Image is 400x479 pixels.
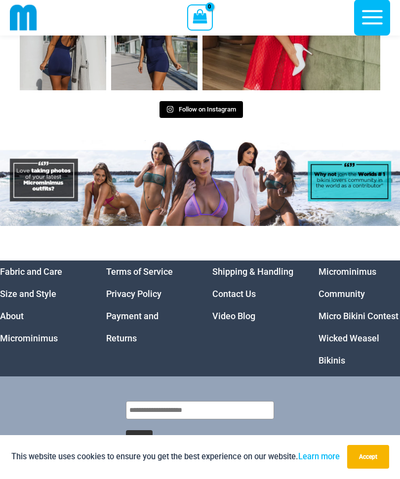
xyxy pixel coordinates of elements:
img: cropped mm emblem [10,4,37,32]
a: View Shopping Cart, empty [187,5,212,31]
a: Instagram Follow on Instagram [160,102,243,118]
p: This website uses cookies to ensure you get the best experience on our website. [11,450,340,464]
aside: Footer Widget 3 [212,261,294,328]
aside: Footer Widget 2 [106,261,188,350]
a: Terms of Service [106,267,173,277]
nav: Menu [319,261,400,372]
aside: Footer Widget 4 [319,261,400,372]
nav: Menu [212,261,294,328]
a: Micro Bikini Contest [319,311,399,322]
svg: Instagram [166,106,174,113]
a: Privacy Policy [106,289,161,299]
button: Submit [126,431,153,448]
span: Follow on Instagram [179,106,236,113]
nav: Menu [106,261,188,350]
a: Shipping & Handling [212,267,293,277]
a: Video Blog [212,311,255,322]
a: Contact Us [212,289,256,299]
a: Learn more [298,452,340,462]
a: Wicked Weasel Bikinis [319,333,379,366]
a: Microminimus Community [319,267,376,299]
a: Payment and Returns [106,311,159,344]
button: Accept [347,445,389,469]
